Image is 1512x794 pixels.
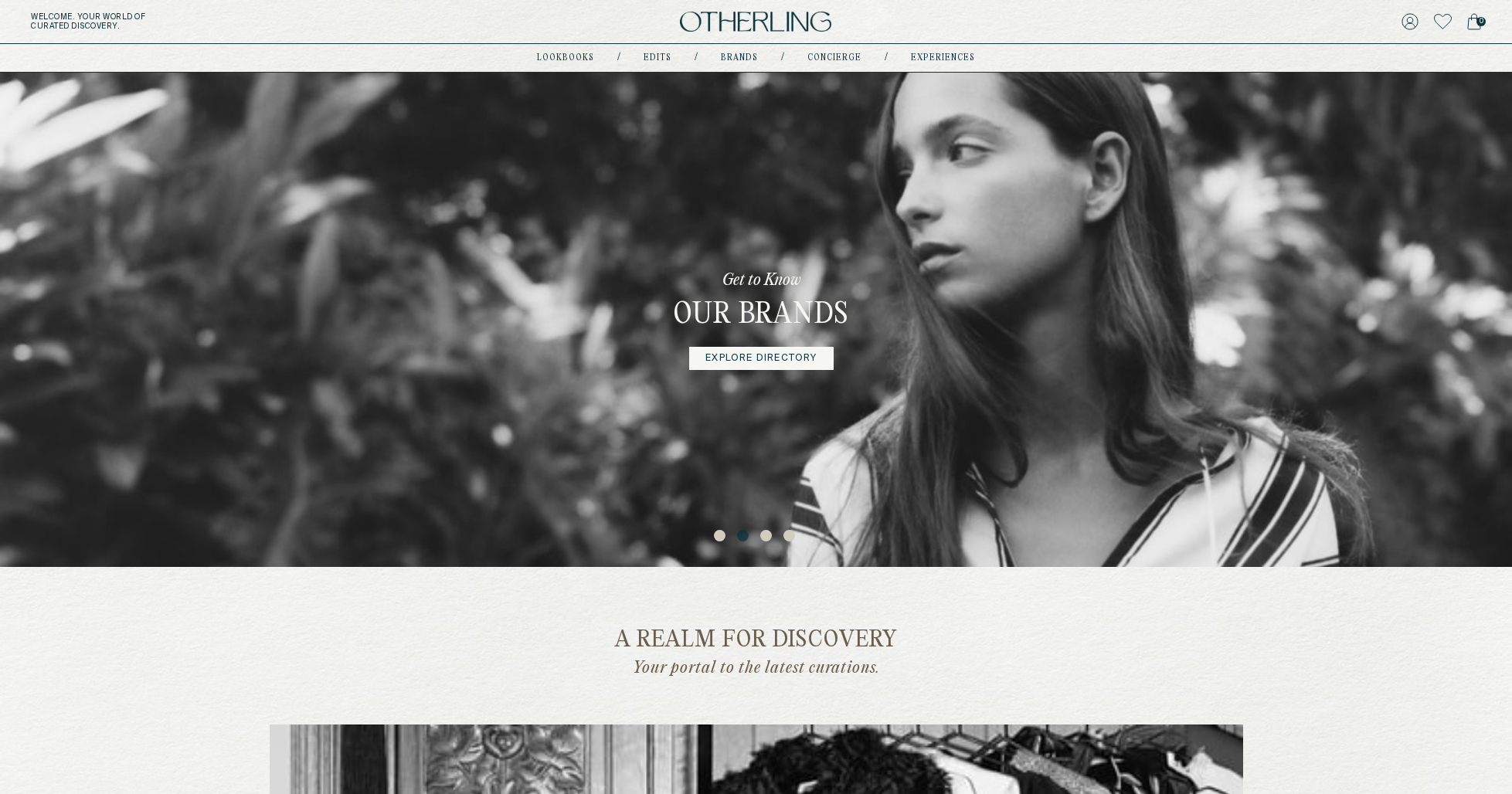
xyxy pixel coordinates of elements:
[1476,17,1486,26] span: 0
[282,629,1231,653] h2: a realm for discovery
[617,52,620,64] div: /
[737,530,753,545] button: 2
[537,54,594,62] a: lookbooks
[783,530,799,545] button: 4
[722,270,800,291] p: Get to Know
[674,297,849,334] h3: Our Brands
[807,54,861,62] a: concierge
[1467,11,1481,32] a: 0
[689,347,833,370] a: Explore Directory
[911,54,975,62] a: experiences
[781,52,784,64] div: /
[644,54,671,62] a: Edits
[714,530,729,545] button: 1
[760,530,776,545] button: 3
[721,54,758,62] a: Brands
[31,12,466,31] h5: Welcome . Your world of curated discovery.
[885,52,888,64] div: /
[552,658,961,678] p: Your portal to the latest curations.
[695,52,698,64] div: /
[680,12,831,32] img: logo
